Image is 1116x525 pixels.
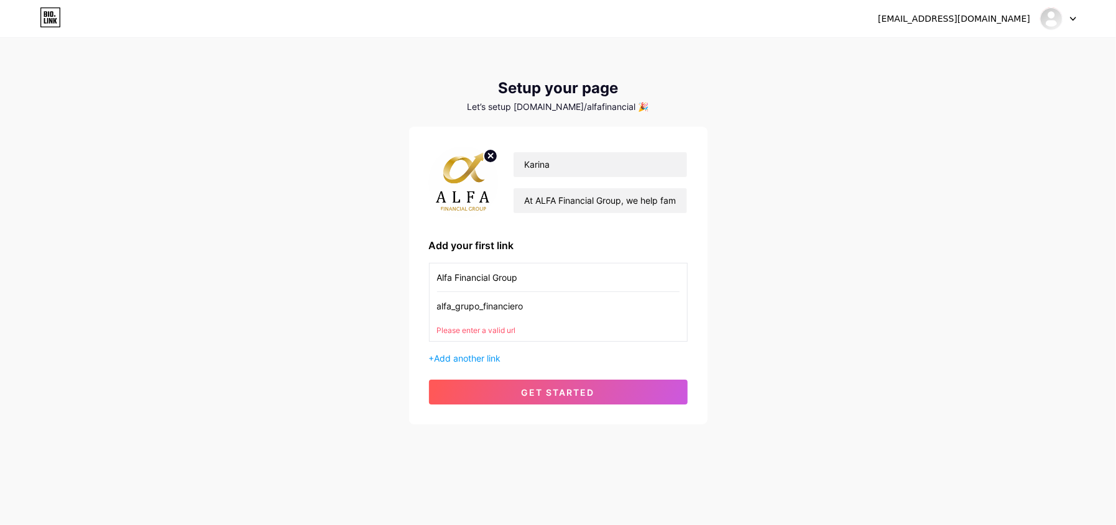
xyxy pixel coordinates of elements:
[1040,7,1063,30] img: alfafinancial
[435,353,501,363] span: Add another link
[878,12,1030,25] div: [EMAIL_ADDRESS][DOMAIN_NAME]
[437,292,680,320] input: URL (https://instagram.com/yourname)
[437,263,680,291] input: Link name (My Instagram)
[429,147,499,218] img: profile pic
[514,188,686,213] input: bio
[409,102,708,112] div: Let’s setup [DOMAIN_NAME]/alfafinancial 🎉
[514,152,686,177] input: Your name
[429,238,688,253] div: Add your first link
[409,80,708,97] div: Setup your page
[429,352,688,365] div: +
[429,380,688,404] button: get started
[437,325,680,336] div: Please enter a valid url
[522,387,595,398] span: get started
